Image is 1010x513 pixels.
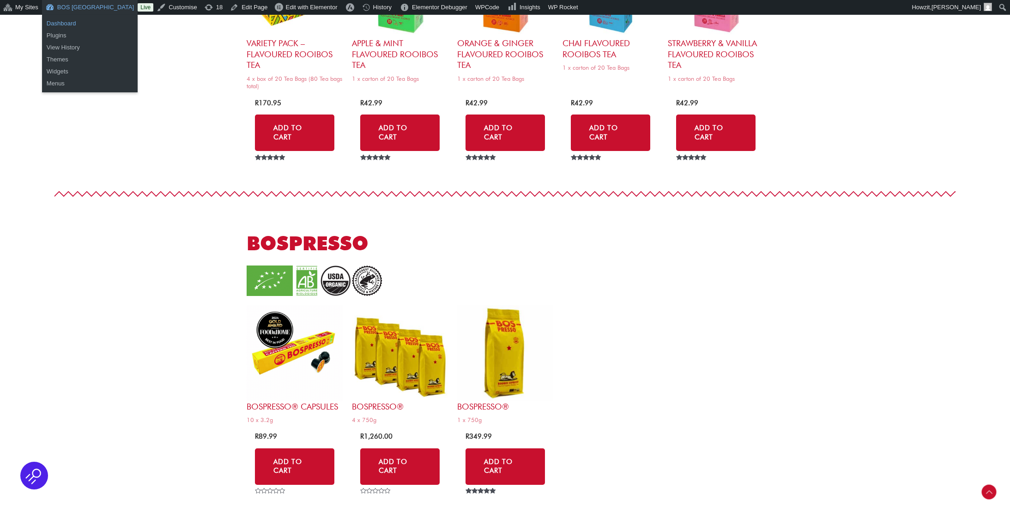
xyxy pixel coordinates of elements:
[42,54,138,66] a: Themes
[676,155,707,181] span: Rated out of 5
[457,305,553,401] img: SA BOSpresso 750g bag
[571,99,575,107] span: R
[668,75,764,83] span: 1 x carton of 20 Tea Bags
[562,38,659,60] h2: Chai Flavoured Rooibos Tea
[360,115,440,151] a: Add to cart: “Apple & Mint Flavoured Rooibos Tea”
[352,38,448,70] h2: Apple & Mint Flavoured Rooibos Tea
[466,99,469,107] span: R
[255,99,281,107] bdi: 170.95
[255,432,277,441] bdi: 89.99
[457,75,553,83] span: 1 x carton of 20 Tea Bags
[466,432,469,441] span: R
[247,305,343,427] a: BOSpresso® Capsules10 x 3.2g
[466,448,545,485] a: Add to cart: “BOSpresso®”
[466,99,488,107] bdi: 42.99
[360,432,364,441] span: R
[247,416,343,424] span: 10 x 3.2g
[352,416,448,424] span: 4 x 750g
[466,155,497,181] span: Rated out of 5
[668,38,764,70] h2: Strawberry & Vanilla Flavoured Rooibos Tea
[286,4,338,11] span: Edit with Elementor
[42,78,138,90] a: Menus
[247,305,343,401] img: bospresso® capsules
[562,64,659,72] span: 1 x carton of 20 Tea Bags
[360,99,364,107] span: R
[676,99,680,107] span: R
[360,448,440,485] a: Add to cart: “BOSpresso®”
[360,432,393,441] bdi: 1,260.00
[42,15,138,56] ul: BOS South Africa
[42,18,138,30] a: Dashboard
[42,66,138,78] a: Widgets
[255,448,334,485] a: Add to cart: “BOSpresso® Capsules”
[571,155,603,181] span: Rated out of 5
[247,266,385,296] img: organic_2.png
[247,231,413,256] h2: bospresso
[360,99,382,107] bdi: 42.99
[676,99,698,107] bdi: 42.99
[360,155,392,181] span: Rated out of 5
[255,155,287,181] span: Rated out of 5
[42,30,138,42] a: Plugins
[571,99,593,107] bdi: 42.99
[42,51,138,92] ul: BOS South Africa
[352,305,448,427] a: BOSpresso®4 x 750g
[352,305,448,401] img: BOSpresso®
[247,75,343,91] span: 4 x box of 20 Tea Bags (80 Tea bags total)
[138,3,153,12] a: Live
[520,4,540,11] span: Insights
[255,115,334,151] a: Add to cart: “Variety Pack - Flavoured Rooibos Tea”
[457,38,553,70] h2: Orange & Ginger Flavoured Rooibos Tea
[466,432,492,441] bdi: 349.99
[247,401,343,412] h2: BOSpresso® Capsules
[571,115,650,151] a: Add to cart: “Chai Flavoured Rooibos Tea”
[466,115,545,151] a: Add to cart: “Orange & Ginger Flavoured Rooibos Tea”
[457,401,553,412] h2: BOSpresso®
[931,4,981,11] span: [PERSON_NAME]
[352,401,448,412] h2: BOSpresso®
[42,42,138,54] a: View History
[255,432,259,441] span: R
[676,115,756,151] a: Add to cart: “Strawberry & Vanilla Flavoured Rooibos Tea”
[457,305,553,427] a: BOSpresso®1 x 750g
[352,75,448,83] span: 1 x carton of 20 Tea Bags
[457,416,553,424] span: 1 x 750g
[255,99,259,107] span: R
[247,38,343,70] h2: Variety Pack – Flavoured Rooibos Tea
